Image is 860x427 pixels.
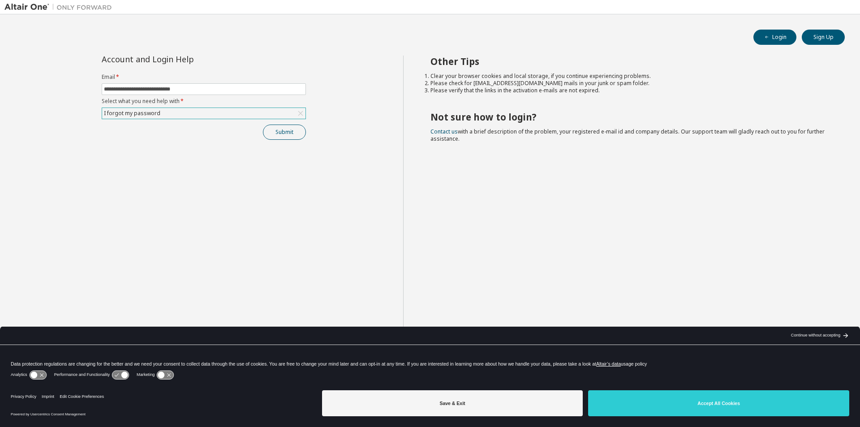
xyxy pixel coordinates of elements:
a: Contact us [430,128,458,135]
label: Email [102,73,306,81]
button: Login [753,30,796,45]
label: Select what you need help with [102,98,306,105]
h2: Not sure how to login? [430,111,829,123]
li: Clear your browser cookies and local storage, if you continue experiencing problems. [430,73,829,80]
button: Sign Up [802,30,845,45]
li: Please check for [EMAIL_ADDRESS][DOMAIN_NAME] mails in your junk or spam folder. [430,80,829,87]
div: Account and Login Help [102,56,265,63]
div: I forgot my password [102,108,305,119]
button: Submit [263,125,306,140]
span: with a brief description of the problem, your registered e-mail id and company details. Our suppo... [430,128,825,142]
img: Altair One [4,3,116,12]
h2: Other Tips [430,56,829,67]
div: I forgot my password [103,108,162,118]
li: Please verify that the links in the activation e-mails are not expired. [430,87,829,94]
